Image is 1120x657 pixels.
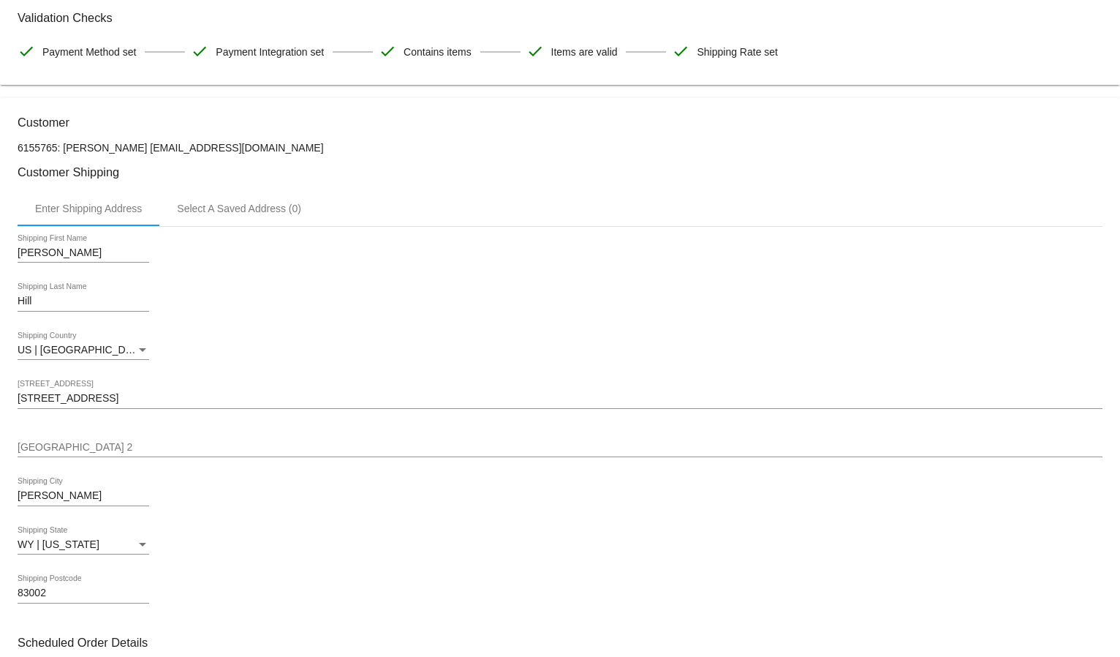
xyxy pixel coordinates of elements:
div: Select A Saved Address (0) [177,203,301,214]
mat-select: Shipping State [18,539,149,551]
h3: Validation Checks [18,11,1102,25]
h3: Customer [18,116,1102,129]
div: Enter Shipping Address [35,203,142,214]
span: US | [GEOGRAPHIC_DATA] [18,344,147,356]
span: Payment Method set [42,37,136,67]
p: 6155765: [PERSON_NAME] [EMAIL_ADDRESS][DOMAIN_NAME] [18,142,1102,154]
mat-icon: check [191,42,208,60]
span: Payment Integration set [216,37,324,67]
span: Shipping Rate set [697,37,778,67]
input: Shipping Postcode [18,587,149,599]
input: Shipping City [18,490,149,502]
span: WY | [US_STATE] [18,538,99,550]
input: Shipping Street 2 [18,442,1102,454]
h3: Scheduled Order Details [18,636,1102,650]
h3: Customer Shipping [18,165,1102,179]
span: Items are valid [551,37,618,67]
mat-icon: check [526,42,544,60]
input: Shipping First Name [18,247,149,259]
mat-icon: check [18,42,35,60]
input: Shipping Last Name [18,296,149,307]
span: Contains items [404,37,472,67]
mat-select: Shipping Country [18,345,149,356]
mat-icon: check [379,42,396,60]
input: Shipping Street 1 [18,393,1102,405]
mat-icon: check [672,42,689,60]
